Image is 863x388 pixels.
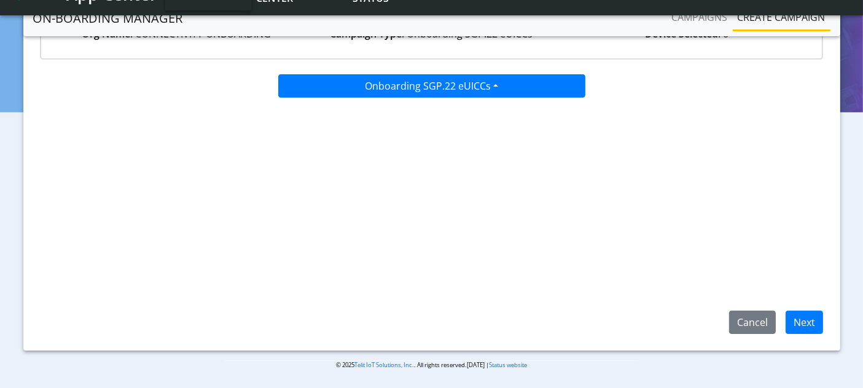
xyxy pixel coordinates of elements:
button: Onboarding SGP.22 eUICCs [278,74,585,98]
p: © 2025 . All rights reserved.[DATE] | [225,360,638,370]
a: Campaigns [667,5,733,29]
a: Create campaign [733,5,830,29]
a: On-Boarding Manager [33,6,183,31]
a: Telit IoT Solutions, Inc. [354,361,414,369]
button: Cancel [729,311,776,334]
button: Next [786,311,823,334]
a: Status website [489,361,527,369]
